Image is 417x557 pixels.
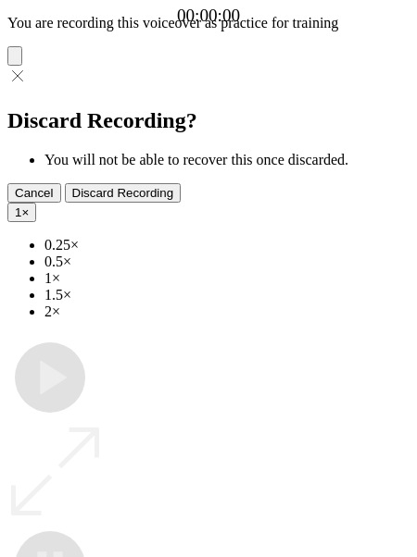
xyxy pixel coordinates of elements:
li: 1.5× [44,287,410,303]
li: 1× [44,270,410,287]
li: 0.5× [44,254,410,270]
button: Cancel [7,183,61,203]
button: Discard Recording [65,183,182,203]
button: 1× [7,203,36,222]
h2: Discard Recording? [7,108,410,133]
li: 0.25× [44,237,410,254]
a: 00:00:00 [177,6,240,26]
li: You will not be able to recover this once discarded. [44,152,410,168]
p: You are recording this voiceover as practice for training [7,15,410,31]
span: 1 [15,205,21,219]
li: 2× [44,303,410,320]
